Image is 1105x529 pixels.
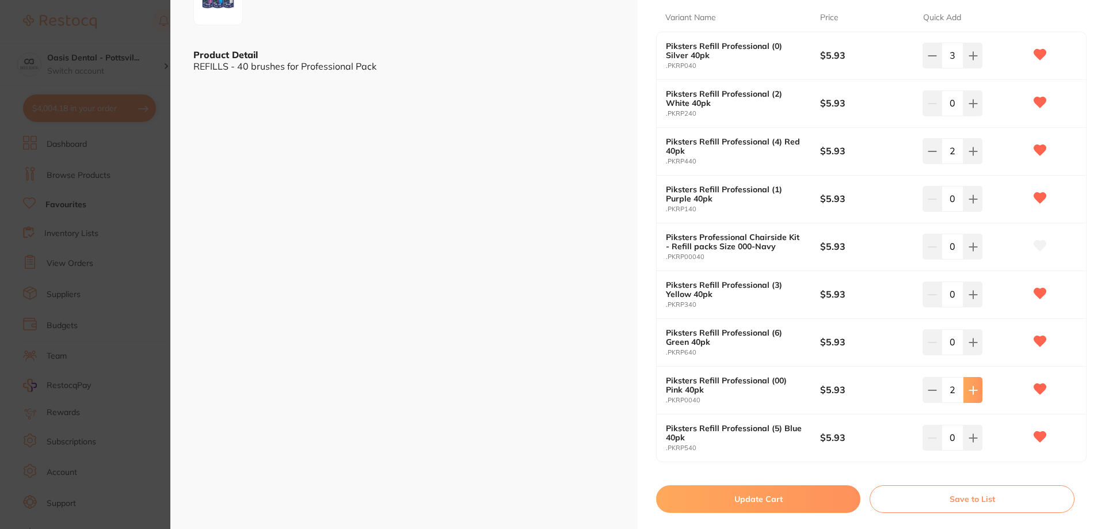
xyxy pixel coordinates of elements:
b: $5.93 [820,431,913,444]
small: .PKRP00040 [666,253,820,261]
b: Piksters Refill Professional (6) Green 40pk [666,328,805,347]
b: Piksters Refill Professional (3) Yellow 40pk [666,280,805,299]
b: Piksters Refill Professional (00) Pink 40pk [666,376,805,394]
p: Price [820,12,839,24]
b: $5.93 [820,144,913,157]
b: Piksters Refill Professional (1) Purple 40pk [666,185,805,203]
small: .PKRP0040 [666,397,820,404]
b: Piksters Professional Chairside Kit - Refill packs Size 000-Navy [666,233,805,251]
b: Piksters Refill Professional (5) Blue 40pk [666,424,805,442]
b: $5.93 [820,288,913,300]
small: .PKRP640 [666,349,820,356]
p: Variant Name [665,12,716,24]
b: $5.93 [820,97,913,109]
small: .PKRP240 [666,110,820,117]
div: REFILLS - 40 brushes for Professional Pack [193,61,615,71]
small: .PKRP440 [666,158,820,165]
small: .PKRP140 [666,205,820,213]
button: Save to List [870,485,1074,513]
button: Update Cart [656,485,860,513]
b: $5.93 [820,49,913,62]
b: Piksters Refill Professional (2) White 40pk [666,89,805,108]
small: .PKRP540 [666,444,820,452]
p: Quick Add [923,12,961,24]
b: $5.93 [820,192,913,205]
b: Product Detail [193,49,258,60]
b: $5.93 [820,336,913,348]
b: Piksters Refill Professional (0) Silver 40pk [666,41,805,60]
b: $5.93 [820,240,913,253]
b: Piksters Refill Professional (4) Red 40pk [666,137,805,155]
b: $5.93 [820,383,913,396]
small: .PKRP340 [666,301,820,309]
small: .PKRP040 [666,62,820,70]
